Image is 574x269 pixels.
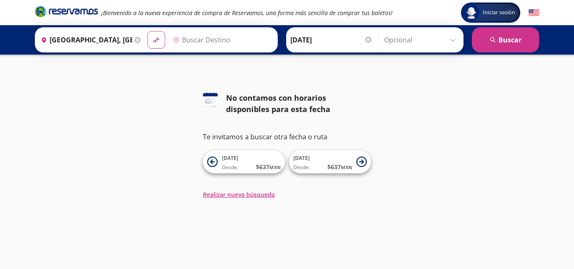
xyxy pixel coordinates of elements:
[35,5,98,20] a: Brand Logo
[222,164,238,171] span: Desde:
[37,29,132,50] input: Buscar Origen
[203,132,371,142] p: Te invitamos a buscar otra fecha o ruta
[170,29,273,50] input: Buscar Destino
[222,154,238,162] span: [DATE]
[472,27,539,52] button: Buscar
[226,92,371,115] div: No contamos con horarios disponibles para esta fecha
[203,190,275,199] button: Realizar nueva búsqueda
[203,150,285,173] button: [DATE]Desde:$637MXN
[341,164,352,170] small: MXN
[327,162,352,171] span: $ 637
[529,8,539,18] button: English
[384,29,459,50] input: Opcional
[290,29,373,50] input: Elegir Fecha
[293,164,310,171] span: Desde:
[289,150,371,173] button: [DATE]Desde:$637MXN
[293,154,310,162] span: [DATE]
[35,5,98,18] i: Brand Logo
[256,162,281,171] span: $ 637
[101,9,392,17] em: ¡Bienvenido a la nueva experiencia de compra de Reservamos, una forma más sencilla de comprar tus...
[269,164,281,170] small: MXN
[479,8,519,17] span: Iniciar sesión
